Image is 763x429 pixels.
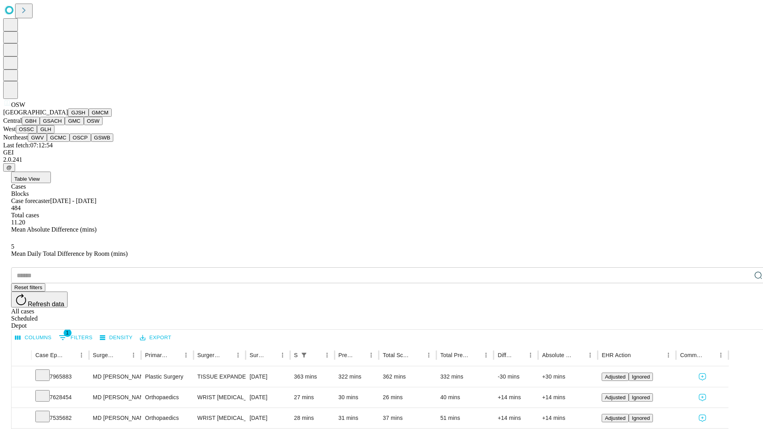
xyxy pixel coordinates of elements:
button: Expand [15,391,27,405]
div: 40 mins [440,387,490,408]
button: OSW [84,117,103,125]
div: WRIST [MEDICAL_DATA] SURGERY RELEASE TRANSVERSE [MEDICAL_DATA] LIGAMENT [198,387,242,408]
div: GEI [3,149,760,156]
span: Ignored [632,415,650,421]
span: Adjusted [605,415,626,421]
button: Sort [65,350,76,361]
div: MD [PERSON_NAME] [93,408,137,428]
span: Last fetch: 07:12:54 [3,142,53,149]
button: Sort [469,350,480,361]
button: Ignored [629,414,653,422]
button: Adjusted [602,414,629,422]
div: 27 mins [294,387,331,408]
button: Menu [715,350,726,361]
span: Adjusted [605,394,626,400]
button: GMC [65,117,83,125]
button: Sort [169,350,180,361]
button: Sort [117,350,128,361]
div: Total Predicted Duration [440,352,469,358]
span: [GEOGRAPHIC_DATA] [3,109,68,116]
div: 7535682 [35,408,85,428]
div: 2.0.241 [3,156,760,163]
div: EHR Action [602,352,631,358]
button: Select columns [13,332,54,344]
button: Show filters [298,350,310,361]
button: Ignored [629,393,653,402]
button: Expand [15,370,27,384]
div: MD [PERSON_NAME] [93,387,137,408]
button: Menu [76,350,87,361]
span: 1 [64,329,72,337]
button: GMCM [89,108,112,117]
button: GCMC [47,133,70,142]
button: Menu [366,350,377,361]
div: +14 mins [542,408,594,428]
div: 31 mins [339,408,375,428]
span: Refresh data [28,301,64,307]
div: Comments [680,352,703,358]
div: TISSUE EXPANDER PLACEMENT IN [MEDICAL_DATA] [198,367,242,387]
button: Menu [525,350,536,361]
span: Reset filters [14,284,42,290]
div: 322 mins [339,367,375,387]
button: GLH [37,125,54,133]
span: Ignored [632,374,650,380]
button: Sort [631,350,643,361]
button: Sort [221,350,232,361]
div: 28 mins [294,408,331,428]
button: Menu [277,350,288,361]
button: Expand [15,412,27,425]
button: Menu [585,350,596,361]
button: Sort [704,350,715,361]
span: Table View [14,176,40,182]
div: Scheduled In Room Duration [294,352,298,358]
div: Predicted In Room Duration [339,352,354,358]
div: 363 mins [294,367,331,387]
span: Ignored [632,394,650,400]
button: Sort [514,350,525,361]
div: 7628454 [35,387,85,408]
button: Reset filters [11,283,45,292]
button: Menu [480,350,492,361]
button: @ [3,163,15,172]
div: Absolute Difference [542,352,573,358]
div: 332 mins [440,367,490,387]
span: West [3,126,16,132]
button: Density [98,332,135,344]
div: MD [PERSON_NAME] [PERSON_NAME] [93,367,137,387]
div: [DATE] [250,367,286,387]
button: Adjusted [602,393,629,402]
div: +14 mins [498,387,534,408]
button: Sort [266,350,277,361]
span: OSW [11,101,25,108]
div: 362 mins [383,367,432,387]
span: Mean Daily Total Difference by Room (mins) [11,250,128,257]
div: +14 mins [542,387,594,408]
div: 7965883 [35,367,85,387]
div: 1 active filter [298,350,310,361]
div: -30 mins [498,367,534,387]
button: Menu [423,350,434,361]
div: 37 mins [383,408,432,428]
span: 5 [11,243,14,250]
div: WRIST [MEDICAL_DATA] SURGERY RELEASE TRANSVERSE [MEDICAL_DATA] LIGAMENT [198,408,242,428]
span: Mean Absolute Difference (mins) [11,226,97,233]
button: Export [138,332,173,344]
div: Surgery Date [250,352,265,358]
button: OSSC [16,125,37,133]
button: Menu [128,350,139,361]
span: Northeast [3,134,28,141]
span: Total cases [11,212,39,218]
div: Orthopaedics [145,387,189,408]
span: Central [3,117,22,124]
div: Total Scheduled Duration [383,352,411,358]
button: Menu [180,350,192,361]
div: +30 mins [542,367,594,387]
button: GJSH [68,108,89,117]
button: Menu [321,350,333,361]
button: Menu [663,350,674,361]
span: 11.20 [11,219,25,226]
span: Case forecaster [11,197,50,204]
div: Case Epic Id [35,352,64,358]
button: Show filters [57,331,95,344]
